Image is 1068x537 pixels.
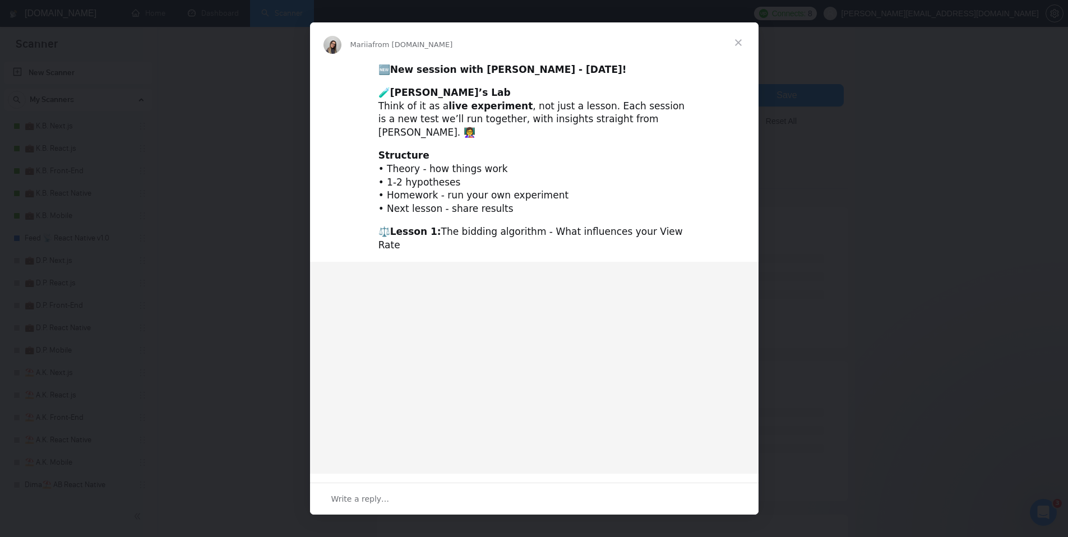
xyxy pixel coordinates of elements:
[378,225,690,252] div: ⚖️ The bidding algorithm - What influences your View Rate
[310,483,759,515] div: Open conversation and reply
[718,22,759,63] span: Close
[331,492,390,506] span: Write a reply…
[378,150,429,161] b: Structure
[323,36,341,54] img: Profile image for Mariia
[449,100,533,112] b: live experiment
[350,40,373,49] span: Mariia
[372,40,452,49] span: from [DOMAIN_NAME]
[378,149,690,216] div: • Theory - how things work • 1-2 hypotheses • Homework - run your own experiment • Next lesson - ...
[390,226,441,237] b: Lesson 1:
[378,86,690,140] div: 🧪 Think of it as a , not just a lesson. Each session is a new test we’ll run together, with insig...
[390,87,511,98] b: [PERSON_NAME]’s Lab
[390,64,627,75] b: New session with [PERSON_NAME] - [DATE]!
[378,63,690,77] div: 🆕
